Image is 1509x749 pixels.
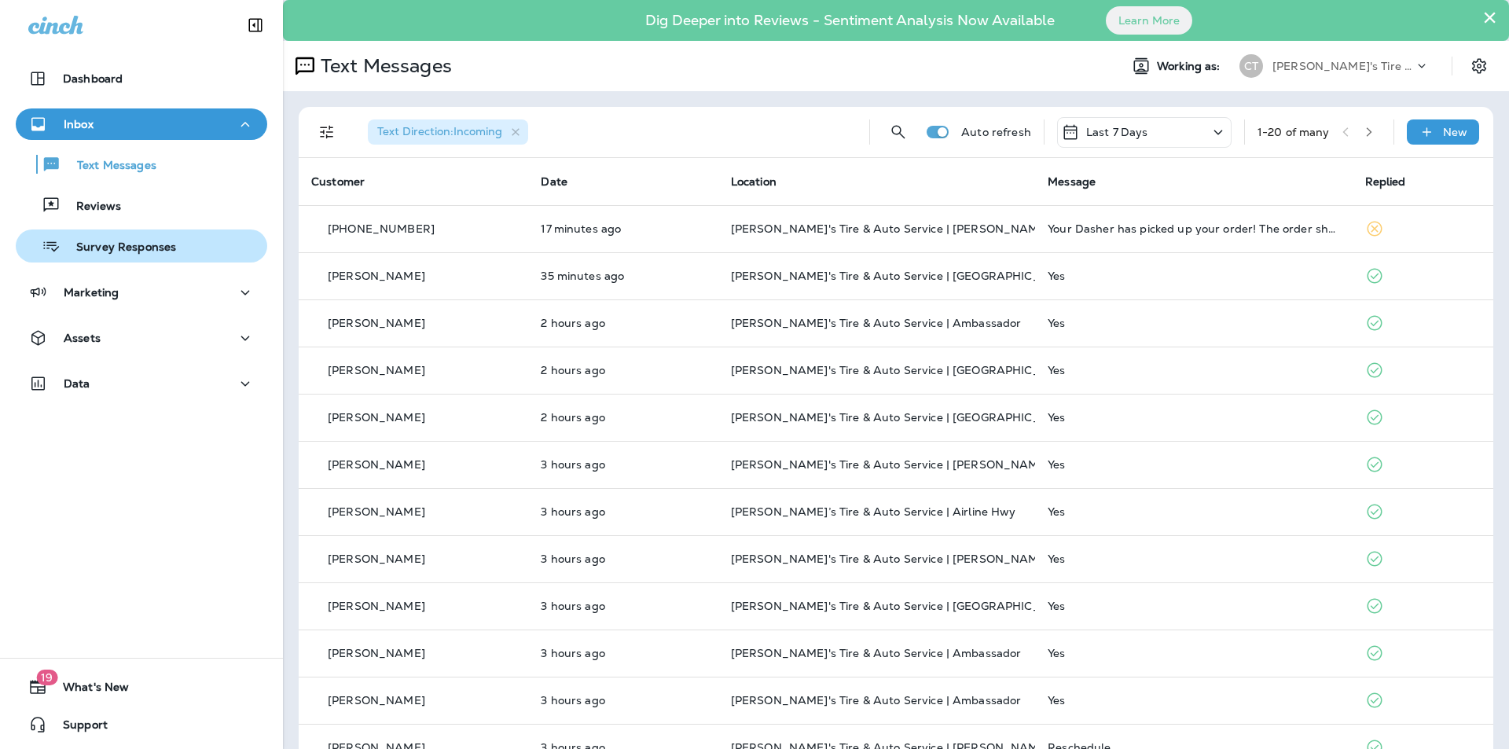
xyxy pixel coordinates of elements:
[63,72,123,85] p: Dashboard
[1048,647,1339,659] div: Yes
[731,457,1173,472] span: [PERSON_NAME]'s Tire & Auto Service | [PERSON_NAME][GEOGRAPHIC_DATA]
[328,600,425,612] p: [PERSON_NAME]
[731,174,777,189] span: Location
[233,9,277,41] button: Collapse Sidebar
[64,118,94,130] p: Inbox
[1048,317,1339,329] div: Yes
[1257,126,1330,138] div: 1 - 20 of many
[1048,505,1339,518] div: Yes
[731,505,1016,519] span: [PERSON_NAME]’s Tire & Auto Service | Airline Hwy
[1465,52,1493,80] button: Settings
[16,108,267,140] button: Inbox
[731,552,1050,566] span: [PERSON_NAME]'s Tire & Auto Service | [PERSON_NAME]
[541,553,705,565] p: Oct 9, 2025 07:23 AM
[731,410,1075,424] span: [PERSON_NAME]'s Tire & Auto Service | [GEOGRAPHIC_DATA]
[961,126,1031,138] p: Auto refresh
[328,505,425,518] p: [PERSON_NAME]
[16,277,267,308] button: Marketing
[541,270,705,282] p: Oct 9, 2025 10:07 AM
[311,174,365,189] span: Customer
[328,222,435,235] p: [PHONE_NUMBER]
[541,694,705,707] p: Oct 9, 2025 07:12 AM
[731,599,1075,613] span: [PERSON_NAME]'s Tire & Auto Service | [GEOGRAPHIC_DATA]
[1048,222,1339,235] div: Your Dasher has picked up your order! The order should arrive at 10:51 AM. You can track the stat...
[541,174,567,189] span: Date
[1365,174,1406,189] span: Replied
[1048,411,1339,424] div: Yes
[328,364,425,376] p: [PERSON_NAME]
[311,116,343,148] button: Filters
[1443,126,1467,138] p: New
[314,54,452,78] p: Text Messages
[377,124,502,138] span: Text Direction : Incoming
[1106,6,1192,35] button: Learn More
[328,694,425,707] p: [PERSON_NAME]
[731,316,1022,330] span: [PERSON_NAME]'s Tire & Auto Service | Ambassador
[61,200,121,215] p: Reviews
[541,600,705,612] p: Oct 9, 2025 07:19 AM
[328,647,425,659] p: [PERSON_NAME]
[731,269,1075,283] span: [PERSON_NAME]'s Tire & Auto Service | [GEOGRAPHIC_DATA]
[731,693,1022,707] span: [PERSON_NAME]'s Tire & Auto Service | Ambassador
[1048,694,1339,707] div: Yes
[1048,270,1339,282] div: Yes
[61,240,176,255] p: Survey Responses
[731,646,1022,660] span: [PERSON_NAME]'s Tire & Auto Service | Ambassador
[16,368,267,399] button: Data
[16,322,267,354] button: Assets
[541,647,705,659] p: Oct 9, 2025 07:18 AM
[600,18,1100,23] p: Dig Deeper into Reviews - Sentiment Analysis Now Available
[16,63,267,94] button: Dashboard
[1086,126,1148,138] p: Last 7 Days
[1272,60,1414,72] p: [PERSON_NAME]'s Tire & Auto
[16,148,267,181] button: Text Messages
[61,159,156,174] p: Text Messages
[541,505,705,518] p: Oct 9, 2025 07:23 AM
[1048,174,1096,189] span: Message
[1048,600,1339,612] div: Yes
[328,317,425,329] p: [PERSON_NAME]
[47,681,129,699] span: What's New
[731,363,1075,377] span: [PERSON_NAME]'s Tire & Auto Service | [GEOGRAPHIC_DATA]
[16,229,267,263] button: Survey Responses
[541,317,705,329] p: Oct 9, 2025 08:15 AM
[47,718,108,737] span: Support
[541,458,705,471] p: Oct 9, 2025 07:29 AM
[328,458,425,471] p: [PERSON_NAME]
[64,286,119,299] p: Marketing
[1239,54,1263,78] div: CT
[16,189,267,222] button: Reviews
[328,553,425,565] p: [PERSON_NAME]
[1482,5,1497,30] button: Close
[368,119,528,145] div: Text Direction:Incoming
[1157,60,1224,73] span: Working as:
[36,670,57,685] span: 19
[16,709,267,740] button: Support
[731,222,1050,236] span: [PERSON_NAME]'s Tire & Auto Service | [PERSON_NAME]
[541,364,705,376] p: Oct 9, 2025 08:01 AM
[328,270,425,282] p: [PERSON_NAME]
[1048,553,1339,565] div: Yes
[1048,364,1339,376] div: Yes
[883,116,914,148] button: Search Messages
[541,411,705,424] p: Oct 9, 2025 07:49 AM
[64,332,101,344] p: Assets
[328,411,425,424] p: [PERSON_NAME]
[16,671,267,703] button: 19What's New
[541,222,705,235] p: Oct 9, 2025 10:24 AM
[64,377,90,390] p: Data
[1048,458,1339,471] div: Yes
